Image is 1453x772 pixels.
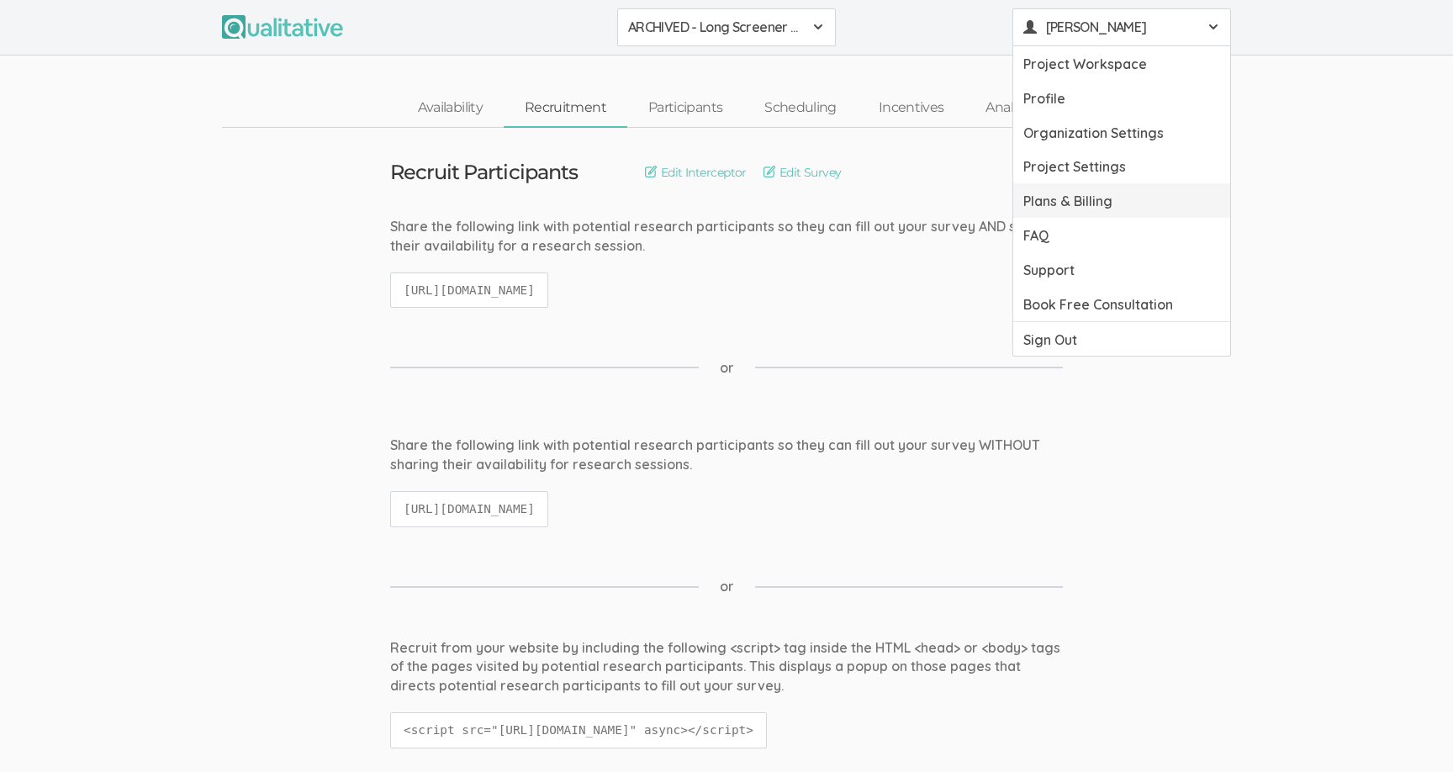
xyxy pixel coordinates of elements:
span: or [720,577,734,596]
a: Edit Interceptor [645,163,747,182]
div: Share the following link with potential research participants so they can fill out your survey AN... [390,217,1063,256]
code: [URL][DOMAIN_NAME] [390,272,548,309]
button: [PERSON_NAME] [1012,8,1231,46]
span: [PERSON_NAME] [1046,18,1197,37]
span: or [720,358,734,378]
button: ARCHIVED - Long Screener - PXQG 1pm Hua (Individual) [617,8,836,46]
a: Scheduling [743,90,858,126]
a: Analysis [964,90,1056,126]
a: Incentives [858,90,965,126]
div: Share the following link with potential research participants so they can fill out your survey WI... [390,436,1063,474]
a: FAQ [1013,218,1230,252]
a: Support [1013,252,1230,287]
a: Recruitment [504,90,627,126]
a: Availability [397,90,504,126]
a: Edit Survey [763,163,842,182]
a: Project Settings [1013,149,1230,183]
div: Recruit from your website by including the following <script> tag inside the HTML <head> or <body... [390,638,1063,696]
code: [URL][DOMAIN_NAME] [390,491,548,527]
h3: Recruit Participants [390,161,578,183]
a: Profile [1013,81,1230,115]
a: Sign Out [1013,322,1230,357]
a: Participants [627,90,743,126]
a: Plans & Billing [1013,183,1230,218]
img: Qualitative [222,15,343,39]
a: Organization Settings [1013,115,1230,150]
span: ARCHIVED - Long Screener - PXQG 1pm Hua (Individual) [628,18,803,37]
a: Book Free Consultation [1013,287,1230,321]
a: Project Workspace [1013,46,1230,81]
iframe: Chat Widget [1369,691,1453,772]
code: <script src="[URL][DOMAIN_NAME]" async></script> [390,712,767,748]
